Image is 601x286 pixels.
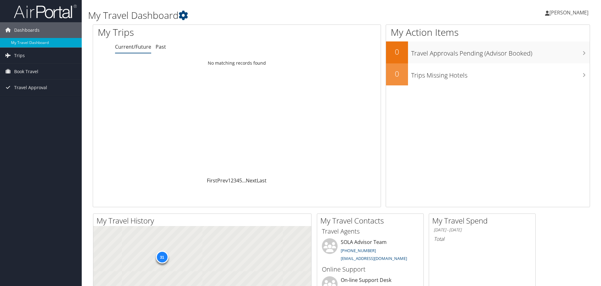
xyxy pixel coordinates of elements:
[228,177,231,184] a: 1
[217,177,228,184] a: Prev
[386,63,590,85] a: 0Trips Missing Hotels
[386,26,590,39] h1: My Action Items
[98,26,256,39] h1: My Trips
[236,177,239,184] a: 4
[341,256,407,261] a: [EMAIL_ADDRESS][DOMAIN_NAME]
[115,43,151,50] a: Current/Future
[432,215,535,226] h2: My Travel Spend
[320,215,423,226] h2: My Travel Contacts
[434,227,531,233] h6: [DATE] - [DATE]
[93,57,381,69] td: No matching records found
[207,177,217,184] a: First
[14,4,77,19] img: airportal-logo.png
[239,177,242,184] a: 5
[14,22,40,38] span: Dashboards
[156,251,168,263] div: 31
[386,41,590,63] a: 0Travel Approvals Pending (Advisor Booked)
[549,9,588,16] span: [PERSON_NAME]
[257,177,267,184] a: Last
[322,265,419,274] h3: Online Support
[319,238,422,264] li: SOLA Advisor Team
[88,9,426,22] h1: My Travel Dashboard
[14,48,25,63] span: Trips
[231,177,234,184] a: 2
[96,215,311,226] h2: My Travel History
[156,43,166,50] a: Past
[14,80,47,95] span: Travel Approval
[434,235,531,242] h6: Total
[14,64,38,79] span: Book Travel
[386,68,408,79] h2: 0
[411,46,590,58] h3: Travel Approvals Pending (Advisor Booked)
[322,227,419,236] h3: Travel Agents
[234,177,236,184] a: 3
[246,177,257,184] a: Next
[341,248,376,253] a: [PHONE_NUMBER]
[242,177,246,184] span: …
[545,3,595,22] a: [PERSON_NAME]
[386,46,408,57] h2: 0
[411,68,590,80] h3: Trips Missing Hotels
